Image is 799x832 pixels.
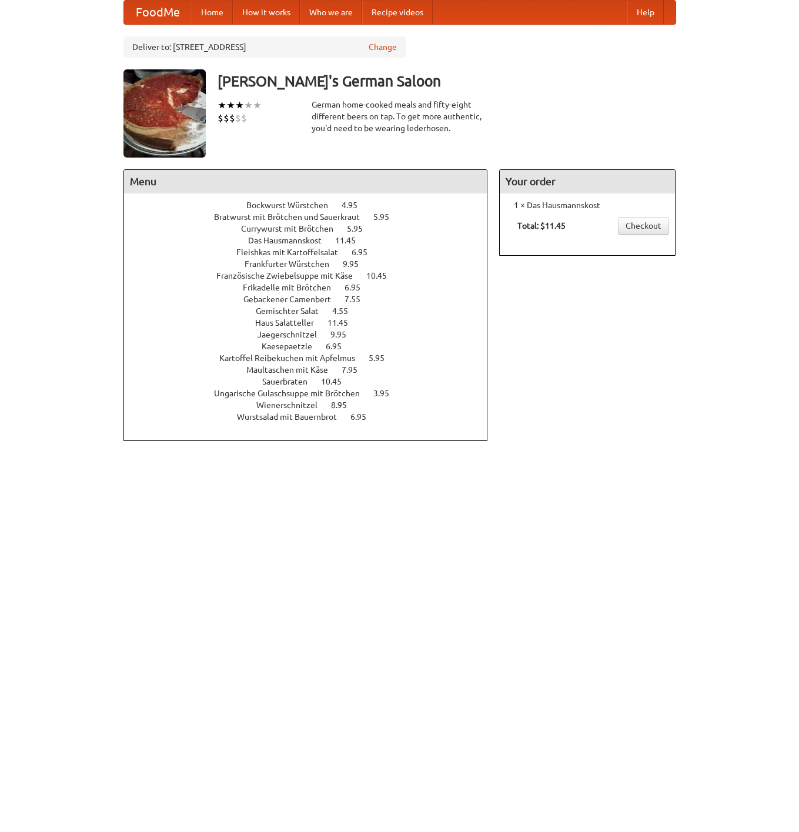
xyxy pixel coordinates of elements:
a: Gebackener Camenbert 7.55 [243,295,382,304]
span: 4.95 [342,201,369,210]
b: Total: $11.45 [517,221,566,230]
li: ★ [235,99,244,112]
span: 10.45 [366,271,399,280]
a: Kaesepaetzle 6.95 [262,342,363,351]
span: 9.95 [330,330,358,339]
a: Help [627,1,664,24]
span: Frikadelle mit Brötchen [243,283,343,292]
a: Home [192,1,233,24]
li: ★ [244,99,253,112]
li: ★ [218,99,226,112]
span: 7.95 [342,365,369,375]
li: ★ [253,99,262,112]
a: Wurstsalad mit Bauernbrot 6.95 [237,412,388,422]
span: Fleishkas mit Kartoffelsalat [236,248,350,257]
a: Gemischter Salat 4.55 [256,306,370,316]
img: angular.jpg [123,69,206,158]
span: Bockwurst Würstchen [246,201,340,210]
h4: Your order [500,170,675,193]
a: Französische Zwiebelsuppe mit Käse 10.45 [216,271,409,280]
span: Sauerbraten [262,377,319,386]
a: Maultaschen mit Käse 7.95 [246,365,379,375]
li: $ [235,112,241,125]
a: Recipe videos [362,1,433,24]
span: Das Hausmannskost [248,236,333,245]
li: $ [229,112,235,125]
span: Bratwurst mit Brötchen und Sauerkraut [214,212,372,222]
h3: [PERSON_NAME]'s German Saloon [218,69,676,93]
a: Frikadelle mit Brötchen 6.95 [243,283,382,292]
a: How it works [233,1,300,24]
span: Jaegerschnitzel [258,330,329,339]
span: 7.55 [345,295,372,304]
a: Wienerschnitzel 8.95 [256,400,369,410]
li: 1 × Das Hausmannskost [506,199,669,211]
span: 6.95 [350,412,378,422]
a: Fleishkas mit Kartoffelsalat 6.95 [236,248,389,257]
span: 11.45 [327,318,360,328]
span: 11.45 [335,236,367,245]
a: Frankfurter Würstchen 9.95 [245,259,380,269]
div: Deliver to: [STREET_ADDRESS] [123,36,406,58]
a: Ungarische Gulaschsuppe mit Brötchen 3.95 [214,389,411,398]
span: 6.95 [326,342,353,351]
span: Kaesepaetzle [262,342,324,351]
span: 8.95 [331,400,359,410]
div: German home-cooked meals and fifty-eight different beers on tap. To get more authentic, you'd nee... [312,99,488,134]
span: 4.55 [332,306,360,316]
a: Kartoffel Reibekuchen mit Apfelmus 5.95 [219,353,406,363]
span: 5.95 [369,353,396,363]
span: 3.95 [373,389,401,398]
span: Wienerschnitzel [256,400,329,410]
a: Currywurst mit Brötchen 5.95 [241,224,385,233]
span: Gemischter Salat [256,306,330,316]
span: Currywurst mit Brötchen [241,224,345,233]
span: 5.95 [347,224,375,233]
span: Gebackener Camenbert [243,295,343,304]
li: $ [218,112,223,125]
a: Das Hausmannskost 11.45 [248,236,377,245]
li: $ [223,112,229,125]
span: Ungarische Gulaschsuppe mit Brötchen [214,389,372,398]
a: Checkout [618,217,669,235]
li: $ [241,112,247,125]
a: Change [369,41,397,53]
span: Wurstsalad mit Bauernbrot [237,412,349,422]
span: Französische Zwiebelsuppe mit Käse [216,271,365,280]
span: 6.95 [352,248,379,257]
span: 9.95 [343,259,370,269]
span: 6.95 [345,283,372,292]
span: Haus Salatteller [255,318,326,328]
a: Who we are [300,1,362,24]
span: Maultaschen mit Käse [246,365,340,375]
a: Jaegerschnitzel 9.95 [258,330,368,339]
span: 10.45 [321,377,353,386]
a: Bockwurst Würstchen 4.95 [246,201,379,210]
li: ★ [226,99,235,112]
a: Sauerbraten 10.45 [262,377,363,386]
a: FoodMe [124,1,192,24]
h4: Menu [124,170,487,193]
span: Frankfurter Würstchen [245,259,341,269]
span: Kartoffel Reibekuchen mit Apfelmus [219,353,367,363]
a: Bratwurst mit Brötchen und Sauerkraut 5.95 [214,212,411,222]
span: 5.95 [373,212,401,222]
a: Haus Salatteller 11.45 [255,318,370,328]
